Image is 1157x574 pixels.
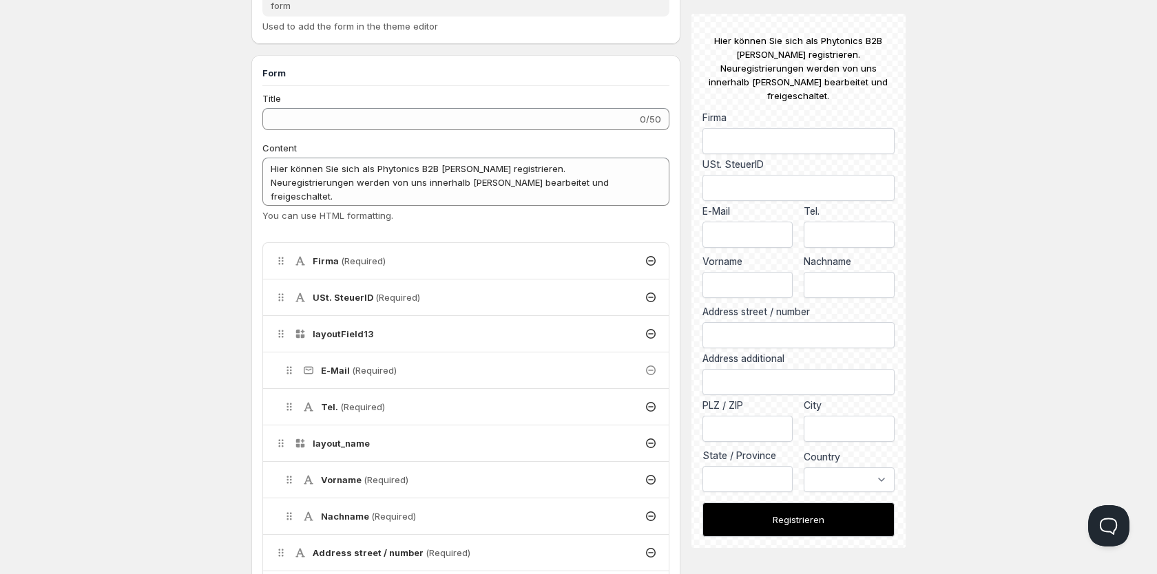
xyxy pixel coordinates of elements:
label: Address street / number [702,305,895,319]
span: (Required) [364,474,408,485]
h4: Tel. [321,400,385,414]
span: (Required) [375,292,420,303]
h4: Address street / number [313,546,470,560]
span: (Required) [352,365,397,376]
label: PLZ / ZIP [702,398,793,412]
span: (Required) [371,511,416,522]
span: Content [262,142,297,153]
h4: Nachname [321,509,416,523]
h4: layoutField13 [313,327,373,341]
span: Used to add the form in the theme editor [262,21,438,32]
span: (Required) [340,401,385,412]
span: Title [262,93,281,104]
label: Firma [702,111,895,125]
h4: layout_name [313,436,370,450]
h3: Form [262,66,669,80]
div: E-Mail [702,204,793,218]
span: (Required) [426,547,470,558]
label: City [804,398,895,412]
h4: E-Mail [321,363,397,377]
label: Address additional [702,352,895,365]
h4: USt. SteuerID [313,290,420,304]
label: Nachname [804,255,895,268]
button: Registrieren [702,502,895,537]
label: Tel. [804,204,895,218]
iframe: Help Scout Beacon - Open [1088,505,1129,546]
label: USt. SteuerID [702,158,895,171]
h4: Firma [313,254,386,268]
label: Vorname [702,255,793,268]
span: You can use HTML formatting. [262,210,393,221]
div: Country [804,450,895,464]
span: (Required) [341,255,386,266]
h4: Vorname [321,473,408,487]
textarea: Hier können Sie sich als Phytonics B2B [PERSON_NAME] registrieren. Neuregistrierungen werden von ... [262,158,669,206]
div: Hier können Sie sich als Phytonics B2B [PERSON_NAME] registrieren. Neuregistrierungen werden von ... [702,34,895,103]
label: State / Province [702,449,793,463]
